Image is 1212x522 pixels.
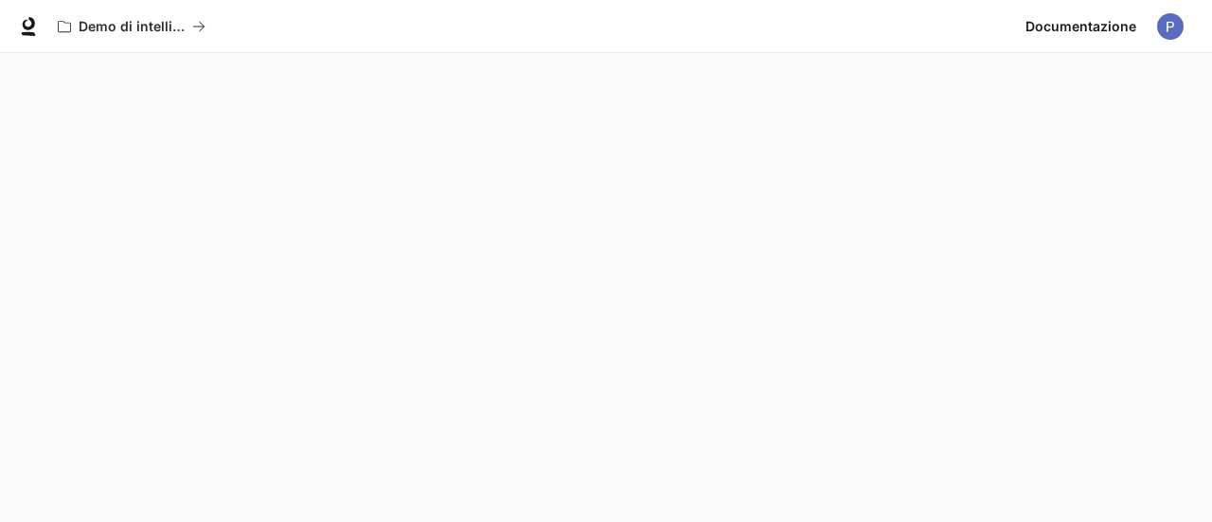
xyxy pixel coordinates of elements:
button: Avatar utente [1151,8,1189,45]
button: Tutti gli spazi di lavoro [49,8,214,45]
img: Avatar utente [1157,13,1184,40]
font: Documentazione [1025,18,1136,34]
a: Documentazione [1018,8,1144,45]
font: Demo di intelligenza artificiale nel mondo [79,18,350,34]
